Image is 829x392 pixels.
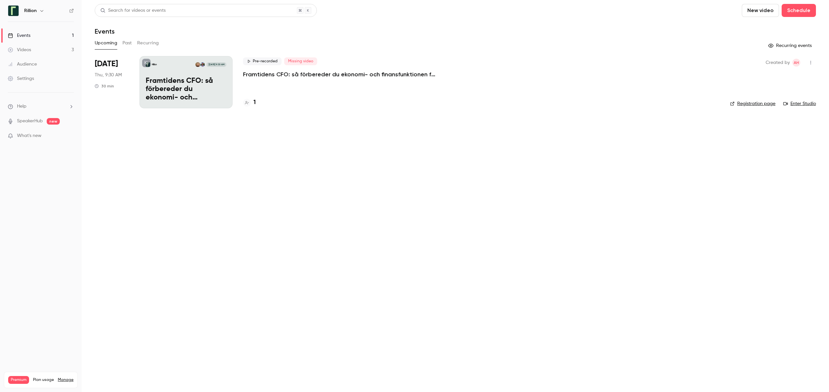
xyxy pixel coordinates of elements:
[24,8,37,14] h6: Rillion
[139,56,233,108] a: Framtidens CFO: så förbereder du ekonomi- och finansfunktionen för AI-eran​RillionCharles WadeMon...
[95,27,115,35] h1: Events
[66,133,74,139] iframe: Noticeable Trigger
[8,61,37,68] div: Audience
[58,377,73,383] a: Manage
[243,57,282,65] span: Pre-recorded
[792,59,800,67] span: Adam Holmgren
[33,377,54,383] span: Plan usage
[765,40,816,51] button: Recurring events
[17,132,41,139] span: What's new
[122,38,132,48] button: Past
[8,32,30,39] div: Events
[17,118,43,125] a: SpeakerHub
[195,62,200,67] img: Monika Pers
[95,59,118,69] span: [DATE]
[783,100,816,107] a: Enter Studio
[8,103,74,110] li: help-dropdown-opener
[766,59,790,67] span: Created by
[782,4,816,17] button: Schedule
[137,38,159,48] button: Recurring
[206,62,226,67] span: [DATE] 9:30 AM
[47,118,60,125] span: new
[8,75,34,82] div: Settings
[146,77,226,102] p: Framtidens CFO: så förbereder du ekonomi- och finansfunktionen för AI-eran​
[17,103,26,110] span: Help
[253,98,256,107] h4: 1
[100,7,166,14] div: Search for videos or events
[95,83,114,89] div: 30 min
[200,62,205,67] img: Charles Wade
[794,59,799,67] span: AH
[95,56,129,108] div: Aug 28 Thu, 9:30 AM (Europe/Stockholm)
[284,57,317,65] span: Missing video
[730,100,775,107] a: Registration page
[95,72,122,78] span: Thu, 9:30 AM
[8,47,31,53] div: Videos
[8,376,29,384] span: Premium
[8,6,19,16] img: Rillion
[243,98,256,107] a: 1
[742,4,779,17] button: New video
[95,38,117,48] button: Upcoming
[152,63,157,66] p: Rillion
[243,70,439,78] a: Framtidens CFO: så förbereder du ekonomi- och finansfunktionen för AI-eran​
